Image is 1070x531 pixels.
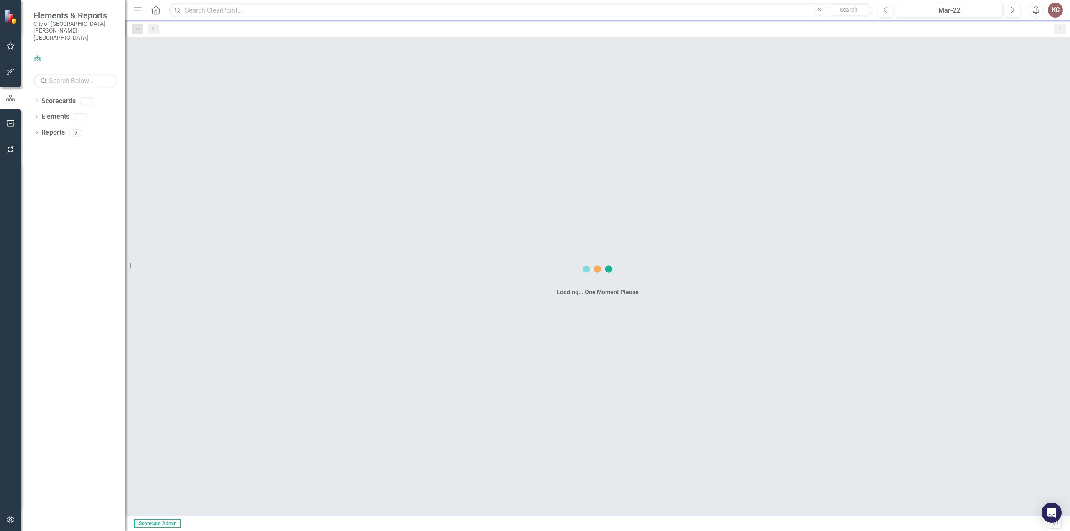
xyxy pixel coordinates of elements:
[169,3,871,18] input: Search ClearPoint...
[33,74,117,88] input: Search Below...
[1048,3,1063,18] button: KC
[840,6,858,13] span: Search
[1042,503,1062,523] div: Open Intercom Messenger
[134,519,181,528] span: Scorecard Admin
[557,288,639,296] div: Loading... One Moment Please
[33,20,117,41] small: City of [GEOGRAPHIC_DATA][PERSON_NAME], [GEOGRAPHIC_DATA]
[828,4,869,16] button: Search
[69,129,82,136] div: 9
[899,5,1000,15] div: Mar-22
[4,10,19,24] img: ClearPoint Strategy
[41,128,65,137] a: Reports
[33,10,117,20] span: Elements & Reports
[41,112,69,122] a: Elements
[41,97,76,106] a: Scorecards
[896,3,1003,18] button: Mar-22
